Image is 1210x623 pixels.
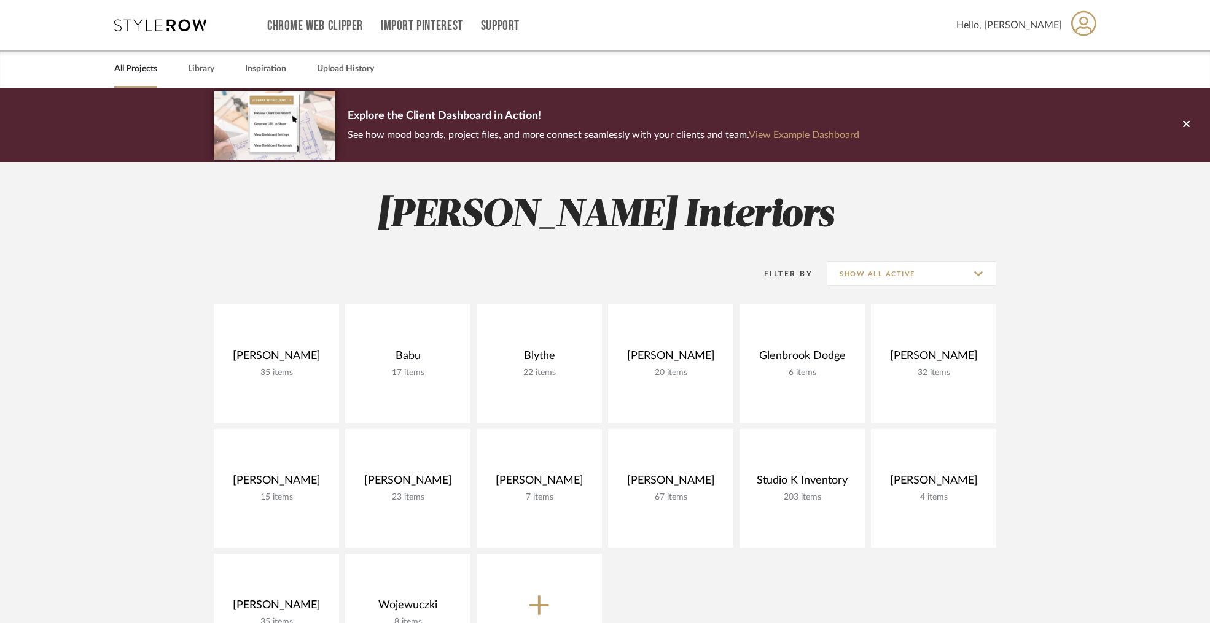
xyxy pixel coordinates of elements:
[214,91,335,159] img: d5d033c5-7b12-40c2-a960-1ecee1989c38.png
[486,474,592,492] div: [PERSON_NAME]
[267,21,363,31] a: Chrome Web Clipper
[355,598,461,617] div: Wojewuczki
[749,349,855,368] div: Glenbrook Dodge
[481,21,520,31] a: Support
[618,368,724,378] div: 20 items
[486,492,592,503] div: 7 items
[224,368,329,378] div: 35 items
[317,61,374,77] a: Upload History
[355,492,461,503] div: 23 items
[224,474,329,492] div: [PERSON_NAME]
[618,492,724,503] div: 67 items
[245,61,286,77] a: Inspiration
[748,268,813,280] div: Filter By
[348,107,859,126] p: Explore the Client Dashboard in Action!
[881,492,986,503] div: 4 items
[881,474,986,492] div: [PERSON_NAME]
[163,193,1047,239] h2: [PERSON_NAME] Interiors
[618,474,724,492] div: [PERSON_NAME]
[355,349,461,368] div: Babu
[486,349,592,368] div: Blythe
[355,474,461,492] div: [PERSON_NAME]
[749,368,855,378] div: 6 items
[956,18,1062,33] span: Hello, [PERSON_NAME]
[224,349,329,368] div: [PERSON_NAME]
[348,126,859,144] p: See how mood boards, project files, and more connect seamlessly with your clients and team.
[881,368,986,378] div: 32 items
[486,368,592,378] div: 22 items
[224,598,329,617] div: [PERSON_NAME]
[188,61,214,77] a: Library
[355,368,461,378] div: 17 items
[749,474,855,492] div: Studio K Inventory
[381,21,463,31] a: Import Pinterest
[881,349,986,368] div: [PERSON_NAME]
[114,61,157,77] a: All Projects
[618,349,724,368] div: [PERSON_NAME]
[749,130,859,140] a: View Example Dashboard
[749,492,855,503] div: 203 items
[224,492,329,503] div: 15 items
